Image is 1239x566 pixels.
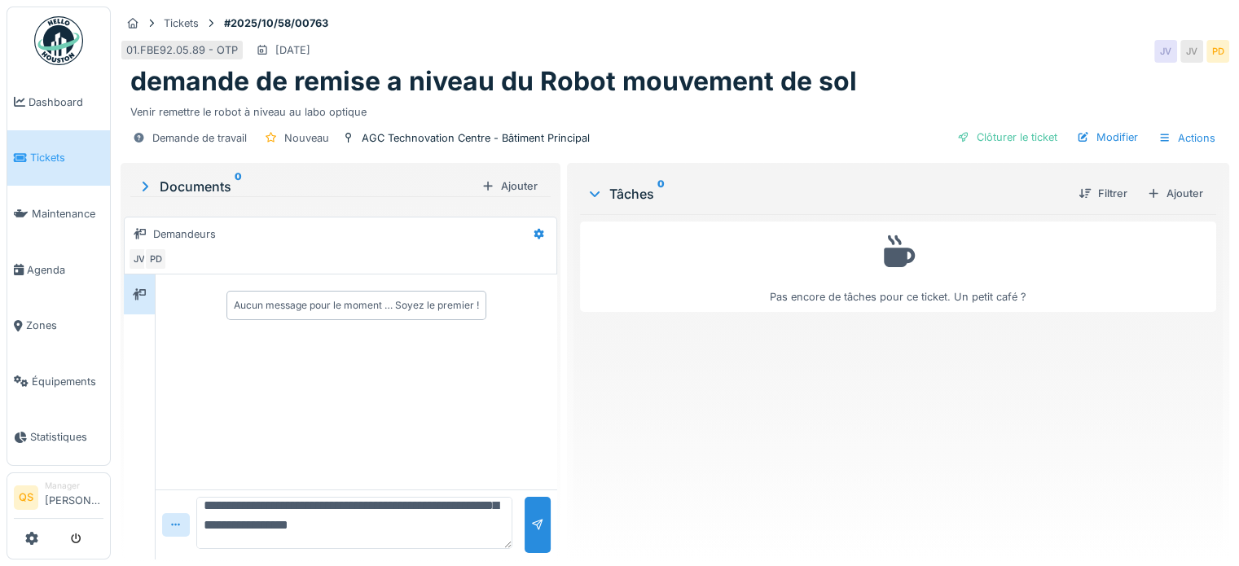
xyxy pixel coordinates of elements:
[7,410,110,466] a: Statistiques
[591,229,1206,305] div: Pas encore de tâches pour ce ticket. Un petit café ?
[1151,126,1223,150] div: Actions
[284,130,329,146] div: Nouveau
[657,184,665,204] sup: 0
[164,15,199,31] div: Tickets
[26,318,103,333] span: Zones
[1072,182,1134,204] div: Filtrer
[587,184,1065,204] div: Tâches
[7,130,110,186] a: Tickets
[128,248,151,270] div: JV
[7,297,110,353] a: Zones
[45,480,103,515] li: [PERSON_NAME]
[1180,40,1203,63] div: JV
[32,206,103,222] span: Maintenance
[29,94,103,110] span: Dashboard
[362,130,590,146] div: AGC Technovation Centre - Bâtiment Principal
[14,480,103,519] a: QS Manager[PERSON_NAME]
[275,42,310,58] div: [DATE]
[14,485,38,510] li: QS
[30,150,103,165] span: Tickets
[951,126,1064,148] div: Clôturer le ticket
[144,248,167,270] div: PD
[7,353,110,410] a: Équipements
[130,66,857,97] h1: demande de remise a niveau du Robot mouvement de sol
[1154,40,1177,63] div: JV
[1206,40,1229,63] div: PD
[1070,126,1145,148] div: Modifier
[234,298,479,313] div: Aucun message pour le moment … Soyez le premier !
[217,15,335,31] strong: #2025/10/58/00763
[34,16,83,65] img: Badge_color-CXgf-gQk.svg
[7,242,110,298] a: Agenda
[7,186,110,242] a: Maintenance
[32,374,103,389] span: Équipements
[475,175,544,197] div: Ajouter
[30,429,103,445] span: Statistiques
[130,98,1219,120] div: Venir remettre le robot à niveau au labo optique
[152,130,247,146] div: Demande de travail
[153,226,216,242] div: Demandeurs
[137,177,475,196] div: Documents
[27,262,103,278] span: Agenda
[45,480,103,492] div: Manager
[1140,182,1210,204] div: Ajouter
[126,42,238,58] div: 01.FBE92.05.89 - OTP
[235,177,242,196] sup: 0
[7,74,110,130] a: Dashboard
